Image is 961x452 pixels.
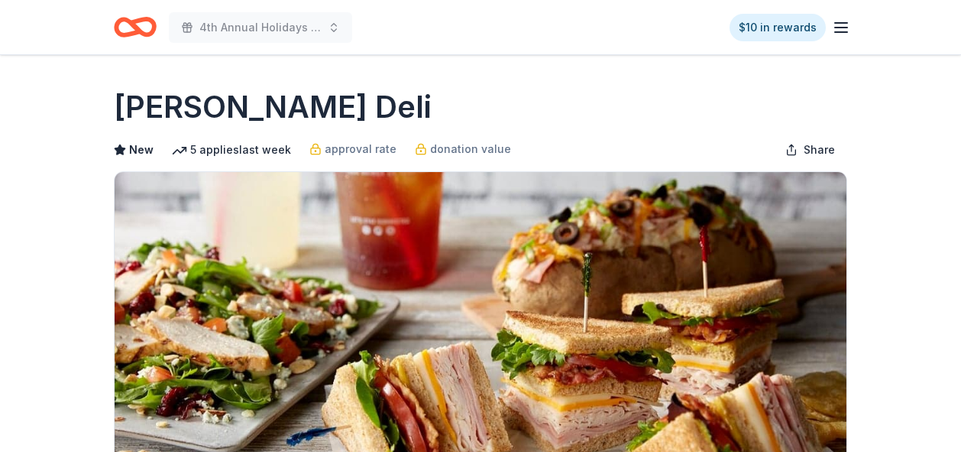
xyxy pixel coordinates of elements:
[172,141,291,159] div: 5 applies last week
[430,140,511,158] span: donation value
[730,14,826,41] a: $10 in rewards
[415,140,511,158] a: donation value
[114,86,432,128] h1: [PERSON_NAME] Deli
[325,140,396,158] span: approval rate
[114,9,157,45] a: Home
[129,141,154,159] span: New
[804,141,835,159] span: Share
[309,140,396,158] a: approval rate
[773,135,847,165] button: Share
[169,12,352,43] button: 4th Annual Holidays with the Horses
[199,18,322,37] span: 4th Annual Holidays with the Horses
